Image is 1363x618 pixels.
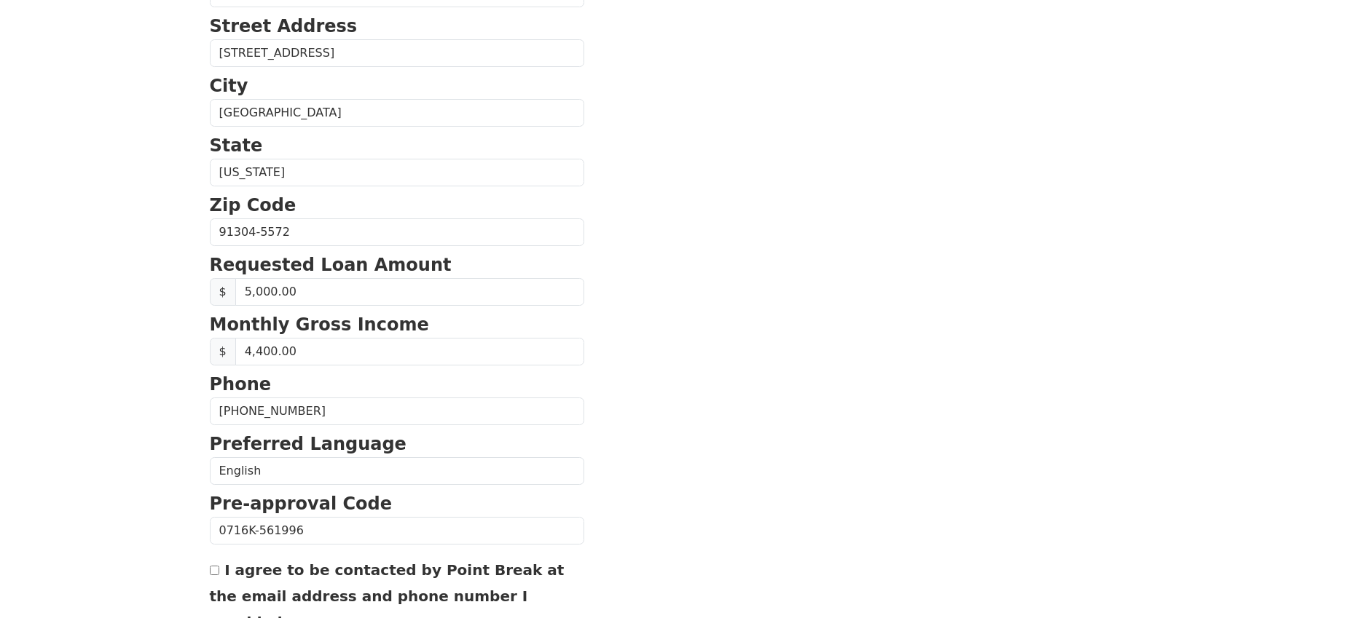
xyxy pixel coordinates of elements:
strong: Pre-approval Code [210,494,393,514]
strong: Preferred Language [210,434,406,454]
strong: Zip Code [210,195,296,215]
strong: Requested Loan Amount [210,255,452,275]
input: Zip Code [210,218,584,246]
strong: Street Address [210,16,358,36]
span: $ [210,338,236,365]
strong: Phone [210,374,272,395]
input: Street Address [210,39,584,67]
input: (___) ___-____ [210,397,584,425]
input: Requested Loan Amount [235,278,584,306]
input: Pre-approval Code [210,517,584,544]
p: Monthly Gross Income [210,312,584,338]
strong: City [210,76,248,96]
input: City [210,99,584,127]
span: $ [210,278,236,306]
input: Monthly Gross Income [235,338,584,365]
strong: State [210,135,263,156]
